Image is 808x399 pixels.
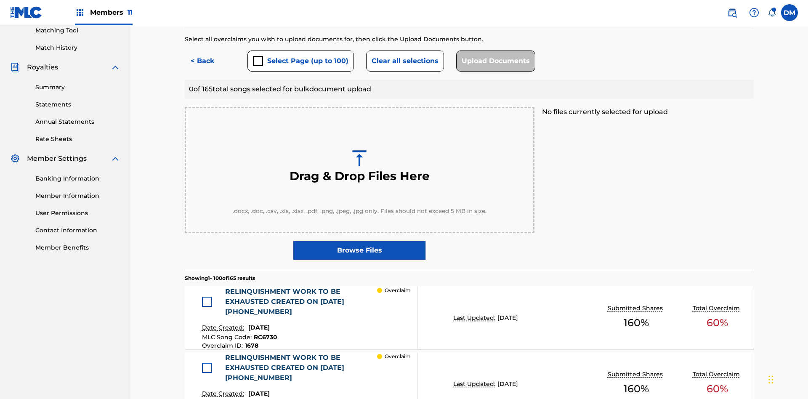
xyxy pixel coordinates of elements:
[35,135,120,144] a: Rate Sheets
[27,62,58,72] span: Royalties
[497,314,518,322] span: [DATE]
[90,8,133,17] span: Members
[202,333,254,341] span: MLC Song Code :
[290,169,430,184] h3: Drag & Drop Files Here
[202,287,377,317] div: RELINQUISHMENT WORK TO BE EXHAUSTED CREATED ON [DATE][PHONE_NUMBER]
[35,26,120,35] a: Matching Tool
[768,8,776,17] div: Notifications
[385,287,411,294] p: Overclaim
[185,35,754,44] div: Select all overclaims you wish to upload documents for, then click the Upload Documents button.
[110,62,120,72] img: expand
[202,323,246,332] p: Date Created:
[10,62,20,72] img: Royalties
[35,117,120,126] a: Annual Statements
[453,380,497,388] p: Last Updated:
[202,389,246,398] p: Date Created:
[608,370,665,379] p: Submitted Shares
[727,8,737,18] img: search
[202,342,245,349] span: Overclaim ID :
[35,243,120,252] a: Member Benefits
[693,370,742,379] p: Total Overclaim
[35,83,120,92] a: Summary
[724,4,741,21] a: Public Search
[707,315,728,330] span: 60 %
[245,342,258,349] span: 1678
[366,51,444,72] button: Clear all selections
[453,314,497,322] p: Last Updated:
[27,154,87,164] span: Member Settings
[35,100,120,109] a: Statements
[233,207,486,215] span: .docx, .doc, .csv, .xls, .xlsx, .pdf, .png, .jpeg, .jpg only. Files should not exceed 5 MB in size.
[35,209,120,218] a: User Permissions
[766,359,808,399] iframe: Chat Widget
[35,192,120,200] a: Member Information
[185,80,754,98] div: 0 of 165 total songs selected for bulk document upload
[624,381,649,396] span: 160 %
[35,226,120,235] a: Contact Information
[385,353,411,360] p: Overclaim
[10,154,20,164] img: Member Settings
[693,304,742,313] p: Total Overclaim
[10,6,43,19] img: MLC Logo
[185,274,255,282] p: Showing 1 - 100 of 165 results
[749,8,759,18] img: help
[75,8,85,18] img: Top Rightsholders
[248,390,270,397] span: [DATE]
[254,333,277,341] span: RC6730
[781,4,798,21] div: User Menu
[707,381,728,396] span: 60 %
[768,367,773,392] div: Drag
[110,154,120,164] img: expand
[248,324,270,331] span: [DATE]
[497,380,518,388] span: [DATE]
[608,304,665,313] p: Submitted Shares
[247,51,354,72] button: Select Page (up to 100)
[35,174,120,183] a: Banking Information
[35,43,120,52] a: Match History
[746,4,763,21] div: Help
[128,8,133,16] span: 11
[624,315,649,330] span: 160 %
[349,148,370,169] img: upload
[293,241,426,260] label: Browse Files
[542,107,754,117] p: No files currently selected for upload
[185,51,235,72] button: < Back
[202,353,377,383] div: RELINQUISHMENT WORK TO BE EXHAUSTED CREATED ON [DATE][PHONE_NUMBER]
